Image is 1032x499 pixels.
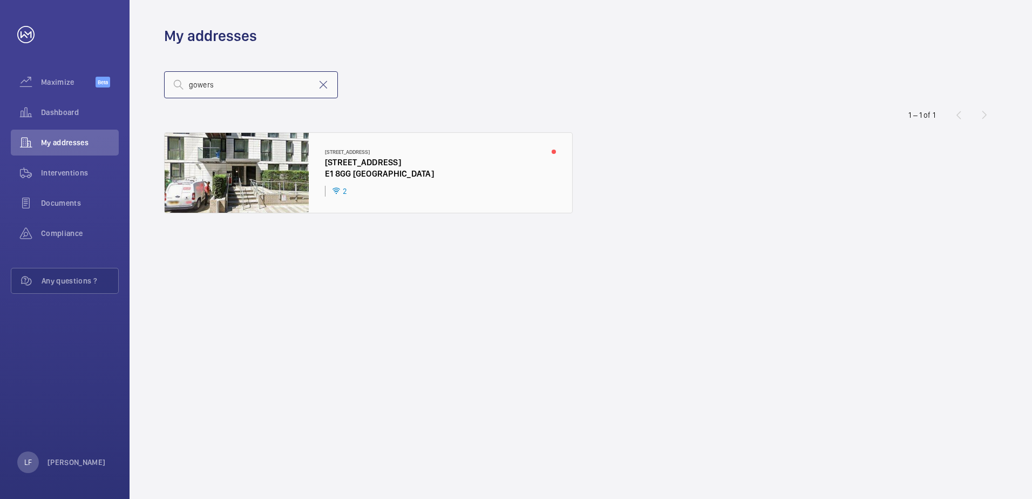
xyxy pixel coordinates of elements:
[164,26,257,46] h1: My addresses
[41,107,119,118] span: Dashboard
[42,275,118,286] span: Any questions ?
[41,77,96,87] span: Maximize
[24,457,32,468] p: LF
[96,77,110,87] span: Beta
[164,71,338,98] input: Search by address
[47,457,106,468] p: [PERSON_NAME]
[41,228,119,239] span: Compliance
[41,167,119,178] span: Interventions
[41,137,119,148] span: My addresses
[41,198,119,208] span: Documents
[908,110,935,120] div: 1 – 1 of 1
